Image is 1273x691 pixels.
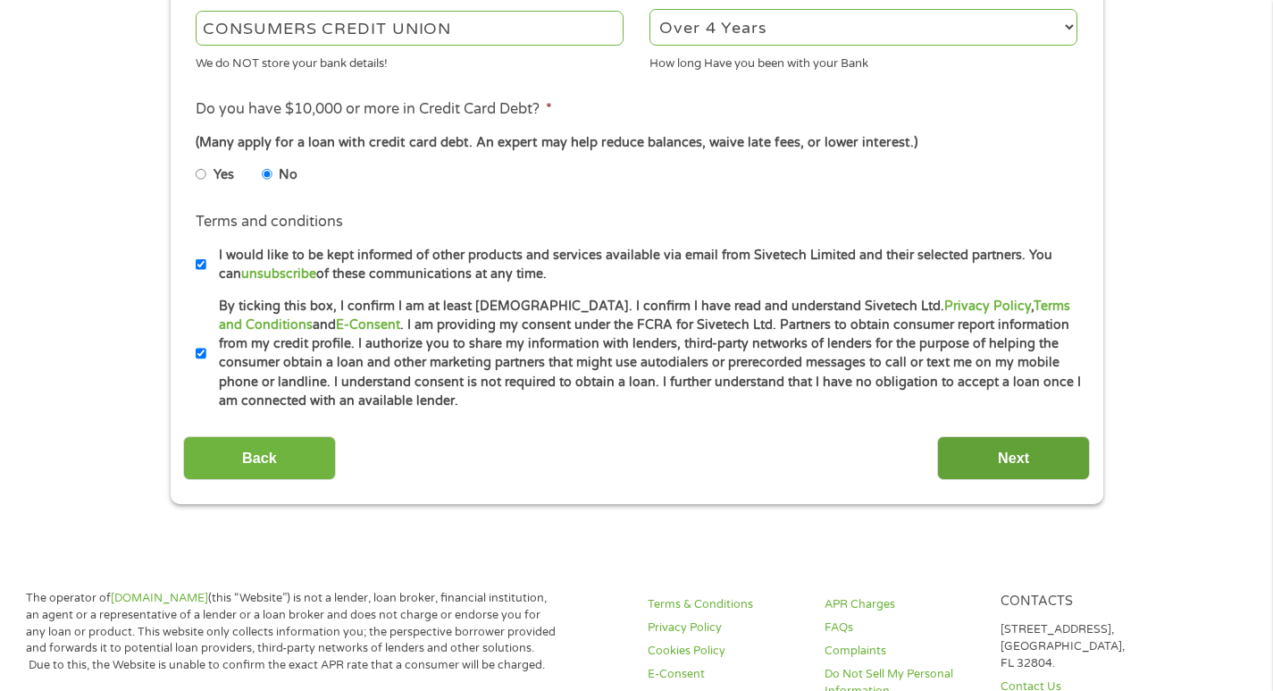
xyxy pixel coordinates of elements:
[196,133,1076,153] div: (Many apply for a loan with credit card debt. An expert may help reduce balances, waive late fees...
[825,643,980,660] a: Complaints
[206,246,1083,284] label: I would like to be kept informed of other products and services available via email from Sivetech...
[241,266,316,282] a: unsubscribe
[648,666,803,683] a: E-Consent
[196,48,624,72] div: We do NOT store your bank details!
[1001,621,1156,672] p: [STREET_ADDRESS], [GEOGRAPHIC_DATA], FL 32804.
[336,317,400,333] a: E-Consent
[1001,594,1156,611] h4: Contacts
[111,591,208,605] a: [DOMAIN_NAME]
[196,213,343,232] label: Terms and conditions
[649,48,1077,72] div: How long Have you been with your Bank
[825,596,980,613] a: APR Charges
[825,619,980,636] a: FAQs
[26,590,557,674] p: The operator of (this “Website”) is not a lender, loan broker, financial institution, an agent or...
[196,100,552,119] label: Do you have $10,000 or more in Credit Card Debt?
[648,619,803,636] a: Privacy Policy
[648,596,803,613] a: Terms & Conditions
[206,297,1083,411] label: By ticking this box, I confirm I am at least [DEMOGRAPHIC_DATA]. I confirm I have read and unders...
[648,643,803,660] a: Cookies Policy
[214,165,234,185] label: Yes
[944,299,1031,314] a: Privacy Policy
[183,436,336,480] input: Back
[937,436,1090,480] input: Next
[279,165,297,185] label: No
[219,299,1070,333] a: Terms and Conditions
